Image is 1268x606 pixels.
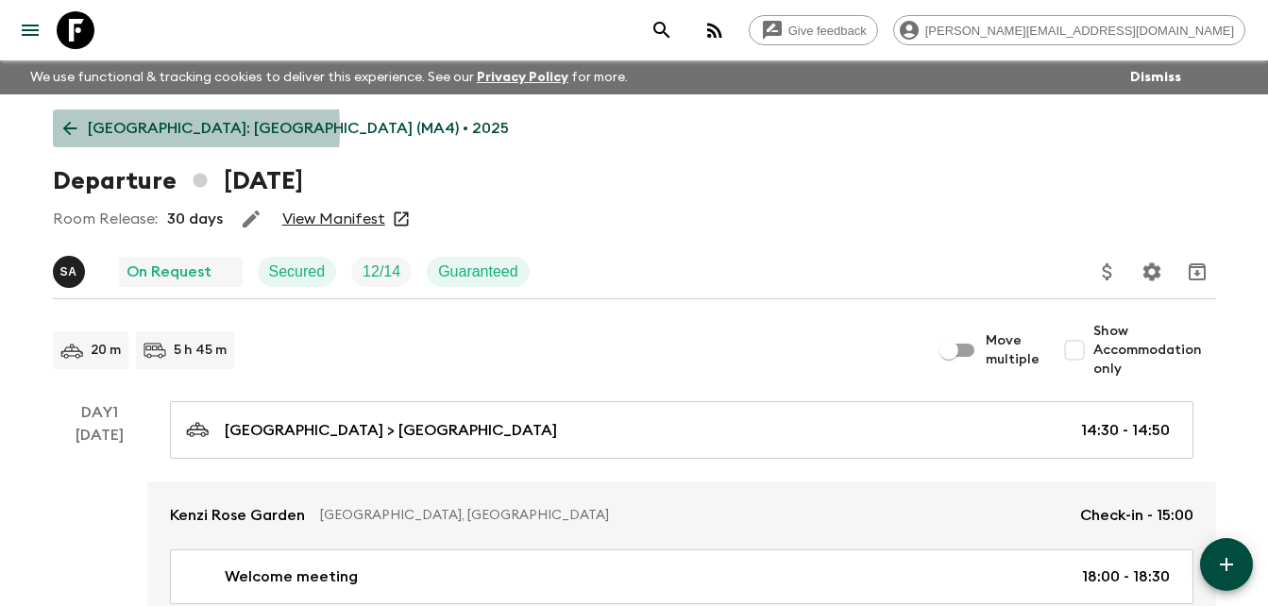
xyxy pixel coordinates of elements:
[915,24,1244,38] span: [PERSON_NAME][EMAIL_ADDRESS][DOMAIN_NAME]
[258,257,337,287] div: Secured
[88,117,509,140] p: [GEOGRAPHIC_DATA]: [GEOGRAPHIC_DATA] (MA4) • 2025
[23,60,635,94] p: We use functional & tracking cookies to deliver this experience. See our for more.
[269,261,326,283] p: Secured
[320,506,1065,525] p: [GEOGRAPHIC_DATA], [GEOGRAPHIC_DATA]
[1125,64,1186,91] button: Dismiss
[225,565,358,588] p: Welcome meeting
[53,401,147,424] p: Day 1
[53,261,89,277] span: Samir Achahri
[282,210,385,228] a: View Manifest
[1133,253,1171,291] button: Settings
[60,264,77,279] p: S A
[170,504,305,527] p: Kenzi Rose Garden
[986,331,1040,369] span: Move multiple
[1178,253,1216,291] button: Archive (Completed, Cancelled or Unsynced Departures only)
[53,208,158,230] p: Room Release:
[1081,419,1170,442] p: 14:30 - 14:50
[170,549,1193,604] a: Welcome meeting18:00 - 18:30
[893,15,1245,45] div: [PERSON_NAME][EMAIL_ADDRESS][DOMAIN_NAME]
[351,257,412,287] div: Trip Fill
[1093,322,1216,379] span: Show Accommodation only
[147,481,1216,549] a: Kenzi Rose Garden[GEOGRAPHIC_DATA], [GEOGRAPHIC_DATA]Check-in - 15:00
[11,11,49,49] button: menu
[363,261,400,283] p: 12 / 14
[53,162,303,200] h1: Departure [DATE]
[1080,504,1193,527] p: Check-in - 15:00
[225,419,557,442] p: [GEOGRAPHIC_DATA] > [GEOGRAPHIC_DATA]
[174,341,227,360] p: 5 h 45 m
[477,71,568,84] a: Privacy Policy
[778,24,877,38] span: Give feedback
[1089,253,1126,291] button: Update Price, Early Bird Discount and Costs
[167,208,223,230] p: 30 days
[53,109,519,147] a: [GEOGRAPHIC_DATA]: [GEOGRAPHIC_DATA] (MA4) • 2025
[643,11,681,49] button: search adventures
[170,401,1193,459] a: [GEOGRAPHIC_DATA] > [GEOGRAPHIC_DATA]14:30 - 14:50
[127,261,211,283] p: On Request
[53,256,89,288] button: SA
[91,341,121,360] p: 20 m
[749,15,878,45] a: Give feedback
[1082,565,1170,588] p: 18:00 - 18:30
[438,261,518,283] p: Guaranteed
